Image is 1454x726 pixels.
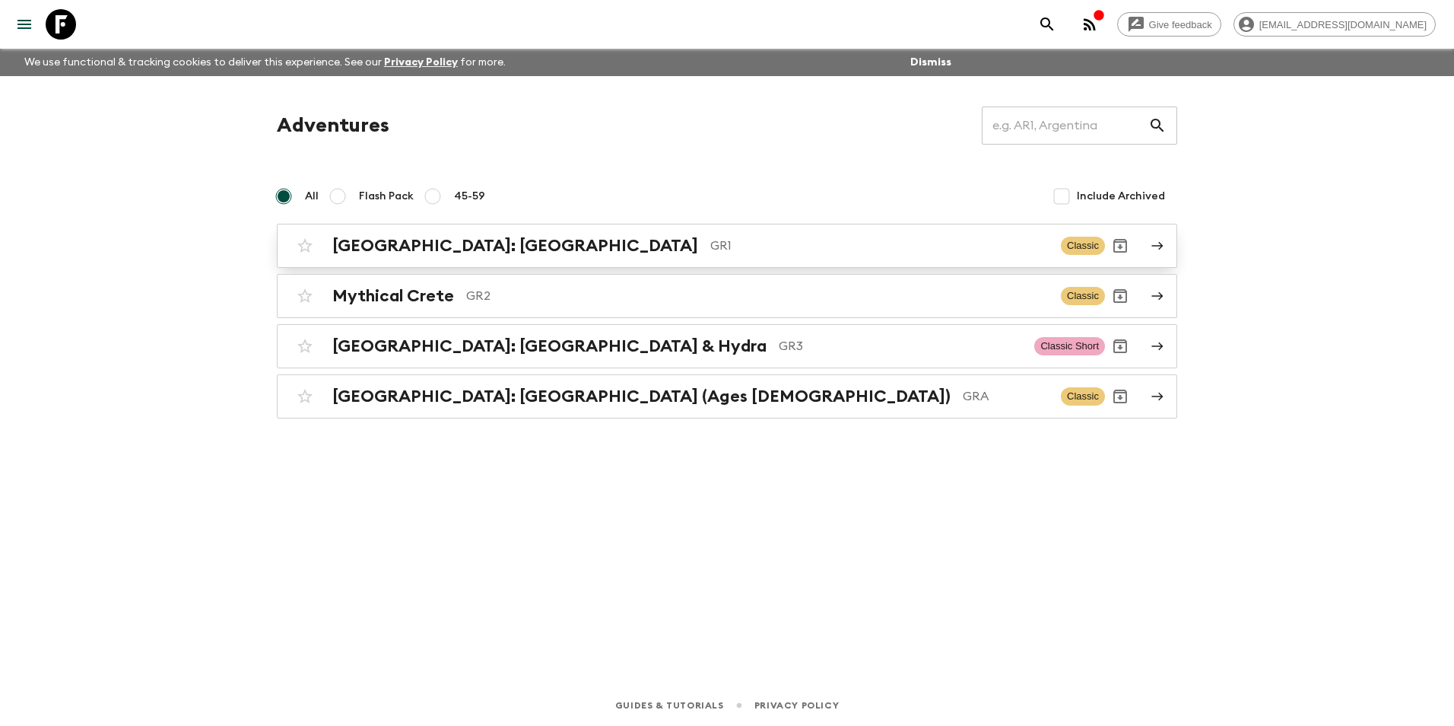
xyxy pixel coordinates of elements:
[1061,287,1105,305] span: Classic
[1077,189,1165,204] span: Include Archived
[1117,12,1221,37] a: Give feedback
[754,697,839,714] a: Privacy Policy
[332,387,951,406] h2: [GEOGRAPHIC_DATA]: [GEOGRAPHIC_DATA] (Ages [DEMOGRAPHIC_DATA])
[332,286,454,306] h2: Mythical Crete
[906,52,955,73] button: Dismiss
[1032,9,1062,40] button: search adventures
[1141,19,1221,30] span: Give feedback
[1105,381,1135,412] button: Archive
[982,104,1148,147] input: e.g. AR1, Argentina
[466,287,1049,305] p: GR2
[1251,19,1435,30] span: [EMAIL_ADDRESS][DOMAIN_NAME]
[1105,331,1135,361] button: Archive
[454,189,485,204] span: 45-59
[332,336,767,356] h2: [GEOGRAPHIC_DATA]: [GEOGRAPHIC_DATA] & Hydra
[1105,231,1135,261] button: Archive
[277,324,1177,368] a: [GEOGRAPHIC_DATA]: [GEOGRAPHIC_DATA] & HydraGR3Classic ShortArchive
[277,110,389,141] h1: Adventures
[1061,237,1105,255] span: Classic
[332,236,698,256] h2: [GEOGRAPHIC_DATA]: [GEOGRAPHIC_DATA]
[305,189,319,204] span: All
[1233,12,1436,37] div: [EMAIL_ADDRESS][DOMAIN_NAME]
[779,337,1022,355] p: GR3
[384,57,458,68] a: Privacy Policy
[1034,337,1105,355] span: Classic Short
[359,189,414,204] span: Flash Pack
[963,387,1049,406] p: GRA
[615,697,724,714] a: Guides & Tutorials
[277,274,1177,318] a: Mythical CreteGR2ClassicArchive
[277,224,1177,268] a: [GEOGRAPHIC_DATA]: [GEOGRAPHIC_DATA]GR1ClassicArchive
[18,49,512,76] p: We use functional & tracking cookies to deliver this experience. See our for more.
[1105,281,1135,311] button: Archive
[9,9,40,40] button: menu
[710,237,1049,255] p: GR1
[1061,387,1105,406] span: Classic
[277,374,1177,419] a: [GEOGRAPHIC_DATA]: [GEOGRAPHIC_DATA] (Ages [DEMOGRAPHIC_DATA])GRAClassicArchive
